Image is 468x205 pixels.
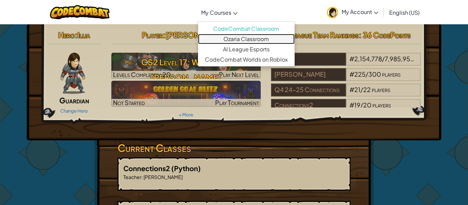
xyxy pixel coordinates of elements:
[354,86,360,93] span: 21
[360,86,363,93] span: /
[60,108,88,114] a: Change Hero
[386,3,423,22] a: English (US)
[142,30,163,40] span: Player
[58,30,75,40] span: Hero
[354,101,360,109] span: 19
[215,99,259,106] span: Play Tournament
[111,81,261,107] a: Not StartedPlay Tournament
[123,164,171,172] span: Connections2
[171,164,201,172] span: (Python)
[363,86,371,93] span: 22
[271,105,421,113] a: Connections2#19/20players
[271,68,346,81] div: [PERSON_NAME]
[415,55,433,63] span: players
[354,55,382,63] span: 2,154,778
[281,30,359,40] span: AI League Team Rankings
[363,101,371,109] span: 20
[143,174,183,180] span: [PERSON_NAME]
[165,30,230,40] span: [PERSON_NAME]
[349,70,354,78] span: #
[75,30,77,40] span: :
[118,140,350,156] h3: Current Classes
[323,1,382,23] a: My Account
[111,53,261,79] a: Play Next Level
[113,99,145,106] span: Not Started
[360,101,363,109] span: /
[382,70,401,78] span: players
[141,174,143,180] span: :
[59,95,89,105] span: Guardian
[372,86,390,93] span: players
[271,84,346,97] div: Q4 24-25 Connections
[366,70,368,78] span: /
[271,90,421,98] a: Q4 24-25 Connections#21/22players
[359,30,411,40] span: : 36 CodePoints
[354,70,366,78] span: 225
[327,7,338,18] img: avatar
[111,54,261,85] h3: CS2 Level 17: Woodland [PERSON_NAME]
[201,9,231,16] span: My Courses
[198,44,295,54] a: AI League Esports
[271,99,346,112] div: Connections2
[389,9,420,16] span: English (US)
[111,53,261,79] img: CS2 Level 17: Woodland Cleaver
[198,34,295,44] a: Ozaria Classroom
[198,3,241,22] a: My Courses
[198,24,295,34] a: CodeCombat Classroom
[349,101,354,109] span: #
[111,81,261,107] img: Golden Goal
[271,75,421,82] a: [PERSON_NAME]#225/300players
[385,55,414,63] span: 7,985,954
[50,5,110,19] img: CodeCombat logo
[382,55,385,63] span: /
[372,101,391,109] span: players
[123,174,141,180] span: Teacher
[271,59,421,67] a: World#2,154,778/7,985,954players
[179,112,193,117] a: + More
[198,54,295,65] a: CodeCombat Worlds on Roblox
[163,30,165,40] span: :
[342,8,378,15] span: My Account
[271,53,346,66] div: World
[349,55,354,63] span: #
[368,70,381,78] span: 300
[77,30,90,40] span: Illia
[349,86,354,93] span: #
[60,53,85,94] img: guardian-pose.png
